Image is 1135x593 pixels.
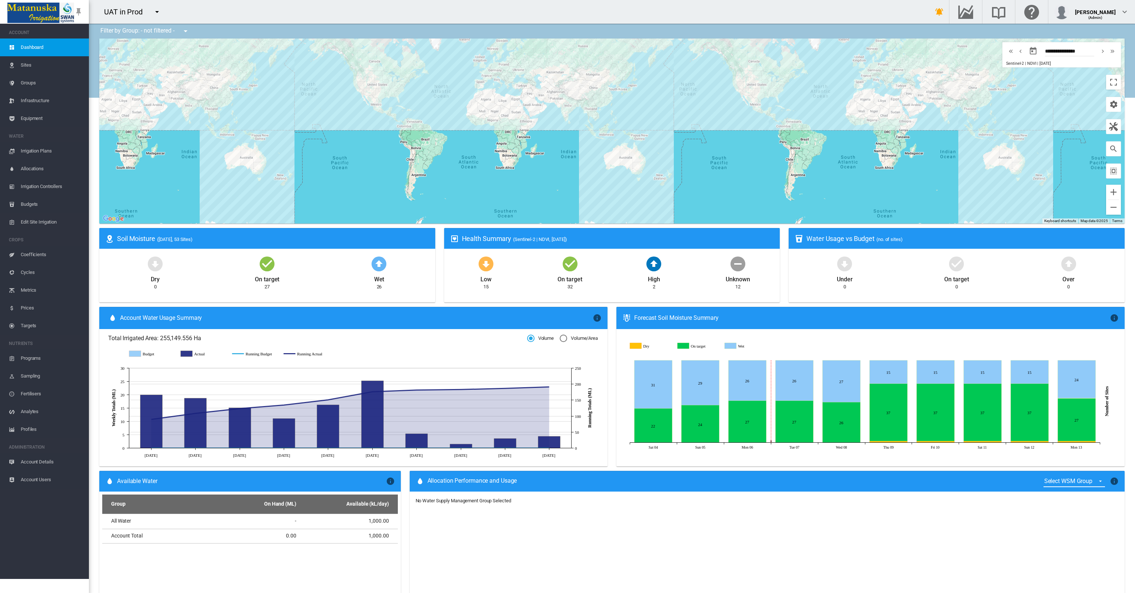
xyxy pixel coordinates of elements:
[459,446,462,449] circle: Running Budget Sep 22 0
[935,7,944,16] md-icon: icon-bell-ring
[634,314,1110,322] div: Forecast Soil Moisture Summary
[9,441,83,453] span: ADMINISTRATION
[653,284,655,290] div: 2
[649,445,658,449] tspan: Sat 04
[1108,47,1116,56] md-icon: icon-chevron-double-right
[140,395,163,448] g: Actual Aug 4 20.03
[258,255,276,272] md-icon: icon-checkbox-marked-circle
[120,366,124,371] tspan: 30
[1106,185,1121,200] button: Zoom in
[371,390,374,393] circle: Running Actual Sep 8 176.13
[575,382,581,386] tspan: 200
[1058,399,1096,441] g: On target Oct 13, 2025 27
[776,361,813,401] g: Wet Oct 07, 2025 26
[366,453,379,457] tspan: [DATE]
[111,389,116,426] tspan: Weekly Totals (ML)
[1104,386,1109,416] tspan: Number of Sites
[181,27,190,36] md-icon: icon-menu-down
[575,414,581,419] tspan: 100
[645,255,663,272] md-icon: icon-arrow-up-bold-circle
[326,446,329,449] circle: Running Budget Sep 1 0
[9,27,83,38] span: ACCOUNT
[964,384,1002,441] g: On target Oct 11, 2025 37
[806,234,1119,243] div: Water Usage vs Budget
[1081,219,1108,223] span: Map data ©2025
[726,343,768,350] g: Wet
[870,361,908,384] g: Wet Oct 09, 2025 15
[1071,445,1082,449] tspan: Mon 13
[538,436,560,448] g: Actual Oct 6 4.51
[386,477,395,486] md-icon: icon-information
[1037,61,1051,66] span: | [DATE]
[204,517,296,525] div: -
[21,421,83,438] span: Profiles
[1016,47,1025,56] md-icon: icon-chevron-left
[1106,164,1121,178] button: icon-select-all
[150,418,153,421] circle: Running Actual Aug 4 89.69
[21,92,83,110] span: Infrastructure
[964,361,1002,384] g: Wet Oct 11, 2025 15
[120,379,124,384] tspan: 25
[729,401,766,443] g: On target Oct 06, 2025 27
[1109,144,1118,153] md-icon: icon-magnify
[150,4,164,19] button: icon-menu-down
[299,495,398,514] th: Available (kL/day)
[648,272,660,284] div: High
[21,213,83,231] span: Edit Site Irrigation
[21,264,83,281] span: Cycles
[284,351,328,357] g: Running Actual
[870,384,908,441] g: On target Oct 09, 2025 37
[678,343,720,350] g: On target
[21,195,83,213] span: Budgets
[1106,141,1121,156] button: icon-magnify
[1011,361,1049,384] g: Wet Oct 12, 2025 15
[622,314,631,322] md-icon: icon-thermometer-lines
[735,284,740,290] div: 12
[120,406,124,411] tspan: 15
[948,255,965,272] md-icon: icon-checkbox-marked-circle
[776,401,813,443] g: On target Oct 07, 2025 27
[229,408,251,448] g: Actual Aug 18 15.09
[560,335,598,342] md-radio-button: Volume/Area
[682,405,719,443] g: On target Oct 05, 2025 24
[567,284,573,290] div: 32
[917,441,955,443] g: Dry Oct 10, 2025 1
[201,495,299,514] th: On Hand (ML)
[105,234,114,243] md-icon: icon-map-marker-radius
[74,7,83,16] md-icon: icon-pin
[21,74,83,92] span: Groups
[1110,314,1119,322] md-icon: icon-information
[1109,100,1118,109] md-icon: icon-cog
[450,234,459,243] md-icon: icon-heart-box-outline
[1120,7,1129,16] md-icon: icon-chevron-down
[1075,6,1116,13] div: [PERSON_NAME]
[255,272,279,284] div: On target
[635,361,672,409] g: Wet Oct 04, 2025 31
[282,446,285,449] circle: Running Budget Aug 25 0
[1112,219,1122,223] a: Terms
[1011,384,1049,441] g: On target Oct 12, 2025 37
[21,110,83,127] span: Equipment
[102,529,201,543] td: Account Total
[1058,441,1096,443] g: Dry Oct 13, 2025 1
[157,237,193,242] span: ([DATE], 53 Sites)
[682,361,719,405] g: Wet Oct 05, 2025 29
[695,445,706,449] tspan: Sun 05
[795,234,803,243] md-icon: icon-cup-water
[587,388,592,428] tspan: Running Totals (ML)
[542,453,555,457] tspan: [DATE]
[1088,16,1103,20] span: (Admin)
[117,477,157,485] span: Available Water
[153,7,162,16] md-icon: icon-menu-down
[978,445,987,449] tspan: Sat 11
[95,24,195,38] div: Filter by Group: - not filtered -
[101,214,126,224] img: Google
[575,398,581,402] tspan: 150
[1109,167,1118,175] md-icon: icon-select-all
[1106,75,1121,90] button: Toggle fullscreen view
[362,381,384,448] g: Actual Sep 8 25.33
[370,255,388,272] md-icon: icon-arrow-up-bold-circle
[742,445,753,449] tspan: Mon 06
[123,433,125,437] tspan: 5
[21,317,83,335] span: Targets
